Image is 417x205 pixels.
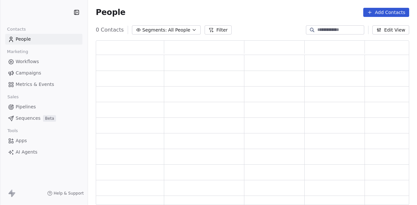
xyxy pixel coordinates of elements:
[5,34,82,45] a: People
[5,147,82,157] a: AI Agents
[16,115,40,122] span: Sequences
[16,149,37,156] span: AI Agents
[54,191,84,196] span: Help & Support
[372,25,409,34] button: Edit View
[16,81,54,88] span: Metrics & Events
[5,92,22,102] span: Sales
[47,191,84,196] a: Help & Support
[16,70,41,76] span: Campaigns
[16,137,27,144] span: Apps
[5,126,21,136] span: Tools
[96,26,124,34] span: 0 Contacts
[16,103,36,110] span: Pipelines
[4,47,31,57] span: Marketing
[205,25,232,34] button: Filter
[363,8,409,17] button: Add Contacts
[5,135,82,146] a: Apps
[5,68,82,78] a: Campaigns
[5,79,82,90] a: Metrics & Events
[5,102,82,112] a: Pipelines
[4,24,29,34] span: Contacts
[5,56,82,67] a: Workflows
[168,27,190,34] span: All People
[142,27,167,34] span: Segments:
[96,7,125,17] span: People
[43,115,56,122] span: Beta
[5,113,82,124] a: SequencesBeta
[16,58,39,65] span: Workflows
[16,36,31,43] span: People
